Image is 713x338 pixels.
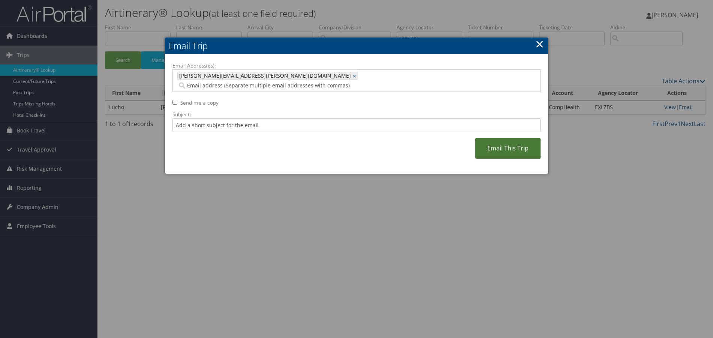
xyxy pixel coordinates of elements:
label: Email Address(es): [172,62,541,69]
input: Email address (Separate multiple email addresses with commas) [177,82,415,89]
a: × [353,72,358,80]
h2: Email Trip [165,38,548,54]
label: Send me a copy [180,99,219,107]
a: Email This Trip [475,138,541,159]
a: × [535,36,544,51]
input: Add a short subject for the email [172,118,541,132]
label: Subject: [172,111,541,118]
span: [PERSON_NAME][EMAIL_ADDRESS][PERSON_NAME][DOMAIN_NAME] [178,72,351,80]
